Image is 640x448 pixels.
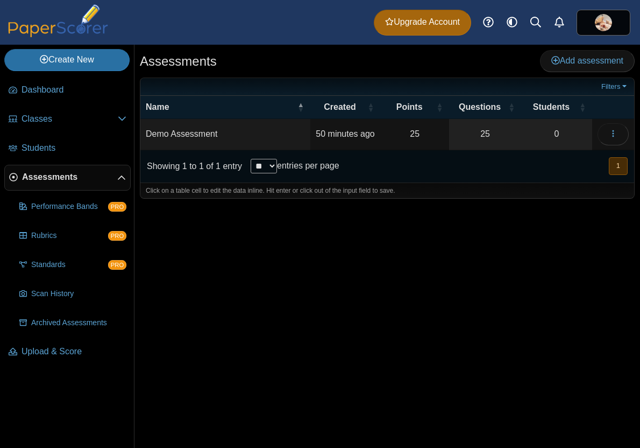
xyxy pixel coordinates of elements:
a: 0 [521,119,592,149]
span: Created [324,102,356,111]
img: ps.oLgnKPhjOwC9RkPp [595,14,612,31]
td: Demo Assessment [140,119,310,150]
a: Create New [4,49,130,71]
img: PaperScorer [4,4,112,37]
nav: pagination [608,157,628,175]
time: Aug 13, 2025 at 10:23 AM [316,129,374,138]
div: Click on a table cell to edit the data inline. Hit enter or click out of the input field to save. [140,183,634,199]
span: Upgrade Account [385,16,460,28]
a: Dashboard [4,78,131,103]
a: Archived Assessments [15,310,131,336]
button: 1 [609,157,628,175]
h1: Assessments [140,52,217,71]
a: Upgrade Account [374,10,471,36]
a: Standards PRO [15,252,131,278]
a: Add assessment [540,50,635,72]
a: Classes [4,107,131,132]
span: Upload & Score [22,346,126,358]
a: Assessments [4,165,131,191]
span: Scan History [31,289,126,299]
span: Dashboard [22,84,126,96]
span: Archived Assessments [31,318,126,328]
span: PRO [108,202,126,212]
td: 25 [380,119,449,150]
span: Jodie Wiggins [595,14,612,31]
a: Scan History [15,281,131,307]
a: Rubrics PRO [15,223,131,249]
span: Performance Bands [31,201,108,212]
a: Filters [599,81,631,92]
a: Performance Bands PRO [15,194,131,220]
span: PRO [108,231,126,241]
span: Classes [22,113,118,125]
span: Assessments [22,171,117,183]
a: Upload & Score [4,339,131,365]
span: Students [22,142,126,154]
a: ps.oLgnKPhjOwC9RkPp [577,10,630,36]
span: Rubrics [31,230,108,241]
span: Name [146,102,169,111]
a: 25 [449,119,521,149]
span: Points [396,102,423,111]
label: entries per page [277,161,339,170]
span: Name : Activate to invert sorting [297,96,304,118]
div: Showing 1 to 1 of 1 entry [140,150,242,183]
span: Students [533,102,570,111]
a: Alerts [547,11,571,34]
span: Add assessment [551,56,623,65]
a: PaperScorer [4,30,112,39]
span: Standards [31,260,108,270]
span: Students : Activate to sort [579,96,586,118]
span: Created : Activate to sort [367,96,374,118]
span: Questions [459,102,501,111]
span: Points : Activate to sort [436,96,443,118]
span: PRO [108,260,126,270]
a: Students [4,136,131,162]
span: Questions : Activate to sort [508,96,515,118]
